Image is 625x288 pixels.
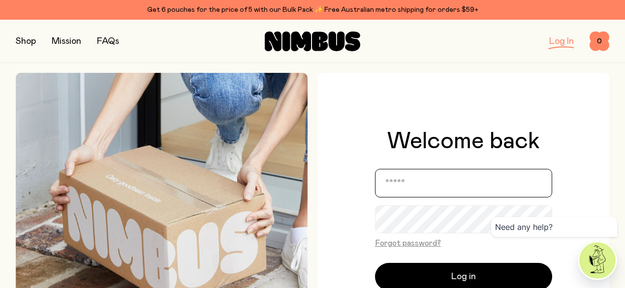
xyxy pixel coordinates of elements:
[97,37,119,46] a: FAQs
[387,129,540,153] h1: Welcome back
[451,270,476,284] span: Log in
[491,217,617,237] div: Need any help?
[52,37,81,46] a: Mission
[16,4,609,16] div: Get 6 pouches for the price of 5 with our Bulk Pack ✨ Free Australian metro shipping for orders $59+
[549,37,574,46] a: Log In
[375,237,441,249] button: Forgot password?
[579,242,616,279] img: agent
[590,32,609,51] button: 0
